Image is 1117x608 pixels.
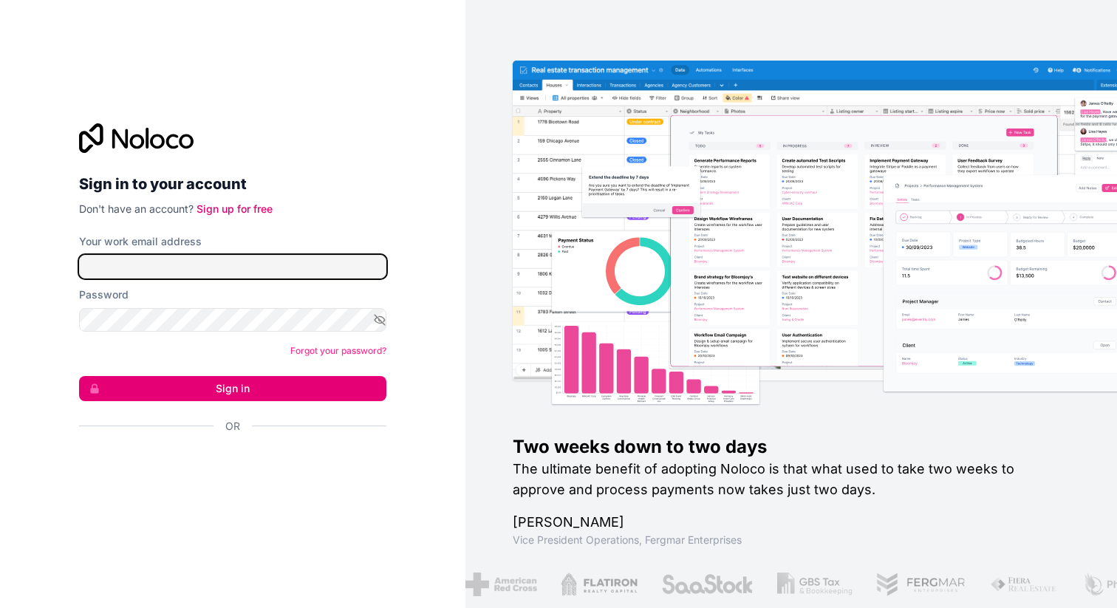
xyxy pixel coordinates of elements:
label: Password [79,287,129,302]
img: /assets/gbstax-C-GtDUiK.png [774,573,850,596]
h2: The ultimate benefit of adopting Noloco is that what used to take two weeks to approve and proces... [513,459,1070,500]
input: Password [79,308,386,332]
img: /assets/saastock-C6Zbiodz.png [657,573,751,596]
button: Sign in [79,376,386,401]
img: /assets/flatiron-C8eUkumj.png [558,573,635,596]
img: /assets/fiera-fwj2N5v4.png [986,573,1056,596]
span: Don't have an account? [79,202,194,215]
img: /assets/fergmar-CudnrXN5.png [872,573,963,596]
iframe: Sign in with Google Button [72,450,382,482]
h1: [PERSON_NAME] [513,512,1070,533]
a: Forgot your password? [290,345,386,356]
h1: Vice President Operations , Fergmar Enterprises [513,533,1070,547]
img: /assets/american-red-cross-BAupjrZR.png [462,573,534,596]
h2: Sign in to your account [79,171,386,197]
input: Email address [79,255,386,279]
a: Sign up for free [197,202,273,215]
span: Or [225,419,240,434]
h1: Two weeks down to two days [513,435,1070,459]
label: Your work email address [79,234,202,249]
